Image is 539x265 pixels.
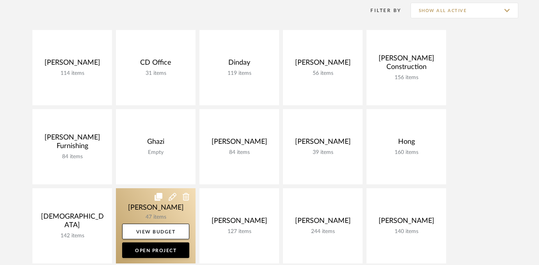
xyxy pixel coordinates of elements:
[373,74,440,81] div: 156 items
[289,228,356,235] div: 244 items
[206,149,273,156] div: 84 items
[206,70,273,77] div: 119 items
[122,58,189,70] div: CD Office
[122,138,189,149] div: Ghazi
[373,228,440,235] div: 140 items
[122,70,189,77] div: 31 items
[289,70,356,77] div: 56 items
[39,133,106,154] div: [PERSON_NAME] Furnishing
[39,233,106,239] div: 142 items
[39,70,106,77] div: 114 items
[122,242,189,258] a: Open Project
[206,58,273,70] div: Dinday
[373,217,440,228] div: [PERSON_NAME]
[39,212,106,233] div: [DEMOGRAPHIC_DATA]
[206,228,273,235] div: 127 items
[373,138,440,149] div: Hong
[122,149,189,156] div: Empty
[361,7,402,14] div: Filter By
[39,58,106,70] div: [PERSON_NAME]
[289,217,356,228] div: [PERSON_NAME]
[206,217,273,228] div: [PERSON_NAME]
[289,58,356,70] div: [PERSON_NAME]
[289,149,356,156] div: 39 items
[39,154,106,160] div: 84 items
[373,54,440,74] div: [PERSON_NAME] Construction
[373,149,440,156] div: 160 items
[122,224,189,239] a: View Budget
[289,138,356,149] div: [PERSON_NAME]
[206,138,273,149] div: [PERSON_NAME]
